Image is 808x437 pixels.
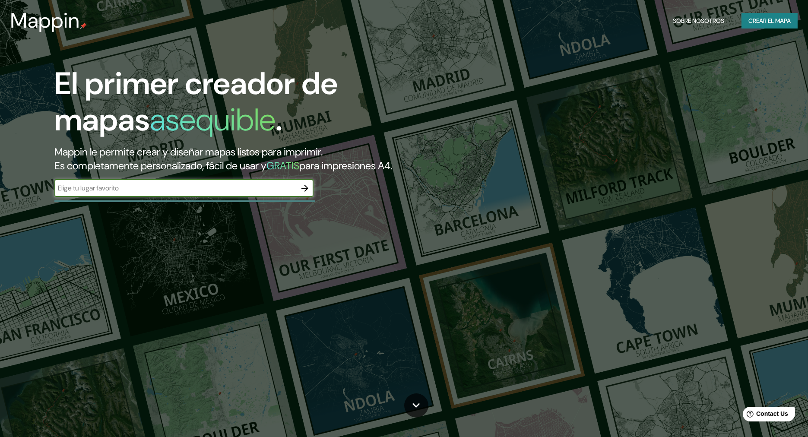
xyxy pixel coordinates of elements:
input: Elige tu lugar favorito [54,183,296,193]
h5: GRATIS [266,159,299,172]
img: mappin-pin [80,22,87,29]
font: Crear el mapa [748,16,791,26]
h1: El primer creador de mapas . [54,66,459,145]
h2: Mappin le permite crear y diseñar mapas listos para imprimir. Es completamente personalizado, fác... [54,145,459,173]
button: Sobre nosotros [669,13,728,29]
button: Crear el mapa [741,13,798,29]
h3: Mappin [10,9,80,33]
iframe: Help widget launcher [731,403,798,427]
h1: asequible [150,100,276,140]
font: Sobre nosotros [673,16,724,26]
